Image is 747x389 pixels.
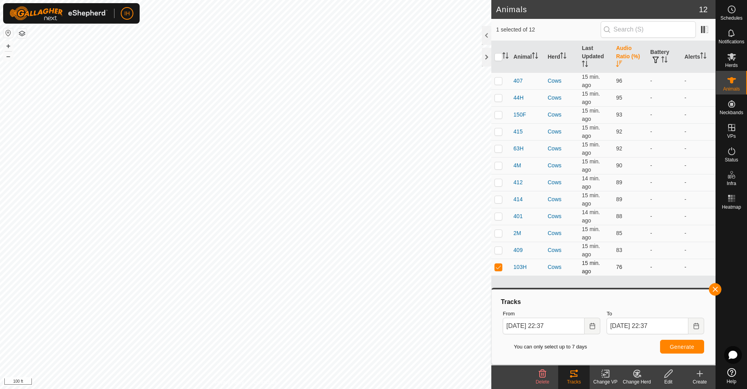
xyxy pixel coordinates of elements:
[496,5,699,14] h2: Animals
[660,340,704,354] button: Generate
[513,128,522,136] span: 415
[548,77,575,85] div: Cows
[503,343,587,351] span: You can only select up to 7 days
[496,26,600,34] span: 1 selected of 12
[548,229,575,237] div: Cows
[719,110,743,115] span: Neckbands
[681,106,716,123] td: -
[582,141,600,156] span: Aug 9, 2025, 10:21 PM
[532,54,538,60] p-sorticon: Activate to sort
[616,264,622,270] span: 76
[681,72,716,89] td: -
[725,157,738,162] span: Status
[616,196,622,202] span: 89
[513,94,524,102] span: 44H
[503,310,600,318] label: From
[513,161,521,170] span: 4M
[670,344,694,350] span: Generate
[548,111,575,119] div: Cows
[548,246,575,254] div: Cows
[548,144,575,153] div: Cows
[582,107,600,122] span: Aug 9, 2025, 10:21 PM
[727,134,736,139] span: VPs
[513,212,522,220] span: 401
[616,111,622,118] span: 93
[585,318,600,334] button: Choose Date
[560,54,566,60] p-sorticon: Activate to sort
[723,87,740,91] span: Animals
[513,178,522,187] span: 412
[616,78,622,84] span: 96
[681,225,716,242] td: -
[613,41,647,73] th: Audio Ratio (%)
[647,123,681,140] td: -
[681,123,716,140] td: -
[500,297,707,307] div: Tracks
[681,157,716,174] td: -
[558,378,590,385] div: Tracks
[513,195,522,204] span: 414
[716,365,747,387] a: Help
[647,106,681,123] td: -
[681,208,716,225] td: -
[681,174,716,191] td: -
[548,178,575,187] div: Cows
[579,41,613,73] th: Last Updated
[4,41,13,51] button: +
[548,94,575,102] div: Cows
[722,205,741,209] span: Heatmap
[647,72,681,89] td: -
[700,54,706,60] p-sorticon: Activate to sort
[681,191,716,208] td: -
[215,379,244,386] a: Privacy Policy
[727,379,736,384] span: Help
[616,213,622,219] span: 88
[582,74,600,88] span: Aug 9, 2025, 10:21 PM
[681,242,716,259] td: -
[582,226,600,241] span: Aug 9, 2025, 10:21 PM
[548,263,575,271] div: Cows
[681,259,716,276] td: -
[582,124,600,139] span: Aug 9, 2025, 10:21 PM
[510,41,544,73] th: Animal
[647,157,681,174] td: -
[582,91,600,105] span: Aug 9, 2025, 10:21 PM
[4,28,13,38] button: Reset Map
[621,378,653,385] div: Change Herd
[647,89,681,106] td: -
[616,162,622,169] span: 90
[616,179,622,185] span: 89
[681,140,716,157] td: -
[647,259,681,276] td: -
[616,145,622,152] span: 92
[582,243,600,257] span: Aug 9, 2025, 10:21 PM
[616,247,622,253] span: 83
[17,29,27,38] button: Map Layers
[616,94,622,101] span: 95
[590,378,621,385] div: Change VP
[647,140,681,157] td: -
[513,111,526,119] span: 150F
[720,16,742,20] span: Schedules
[513,246,522,254] span: 409
[688,318,704,334] button: Choose Date
[548,195,575,204] div: Cows
[536,379,550,385] span: Delete
[653,378,684,385] div: Edit
[681,89,716,106] td: -
[548,161,575,170] div: Cows
[124,9,130,18] span: IH
[616,128,622,135] span: 92
[681,41,716,73] th: Alerts
[544,41,579,73] th: Herd
[725,63,738,68] span: Herds
[513,77,522,85] span: 407
[582,175,600,190] span: Aug 9, 2025, 10:22 PM
[582,209,600,224] span: Aug 9, 2025, 10:21 PM
[582,62,588,68] p-sorticon: Activate to sort
[253,379,277,386] a: Contact Us
[727,181,736,186] span: Infra
[647,41,681,73] th: Battery
[647,208,681,225] td: -
[4,52,13,61] button: –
